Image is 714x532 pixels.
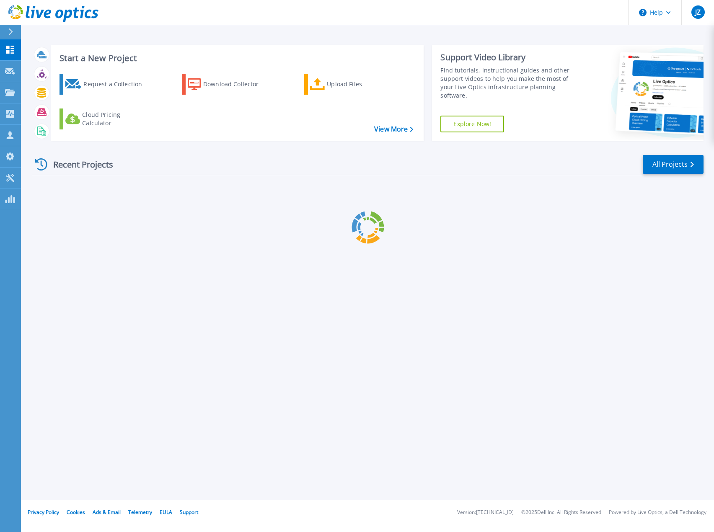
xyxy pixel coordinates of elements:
[327,76,394,93] div: Upload Files
[82,111,149,127] div: Cloud Pricing Calculator
[521,510,601,515] li: © 2025 Dell Inc. All Rights Reserved
[83,76,150,93] div: Request a Collection
[374,125,413,133] a: View More
[128,509,152,516] a: Telemetry
[93,509,121,516] a: Ads & Email
[440,66,578,100] div: Find tutorials, instructional guides and other support videos to help you make the most of your L...
[609,510,706,515] li: Powered by Live Optics, a Dell Technology
[182,74,275,95] a: Download Collector
[440,116,504,132] a: Explore Now!
[440,52,578,63] div: Support Video Library
[643,155,704,174] a: All Projects
[160,509,172,516] a: EULA
[304,74,398,95] a: Upload Files
[695,9,701,15] span: JZ
[203,76,270,93] div: Download Collector
[67,509,85,516] a: Cookies
[457,510,514,515] li: Version: [TECHNICAL_ID]
[59,54,413,63] h3: Start a New Project
[180,509,198,516] a: Support
[32,154,124,175] div: Recent Projects
[59,74,153,95] a: Request a Collection
[59,108,153,129] a: Cloud Pricing Calculator
[28,509,59,516] a: Privacy Policy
